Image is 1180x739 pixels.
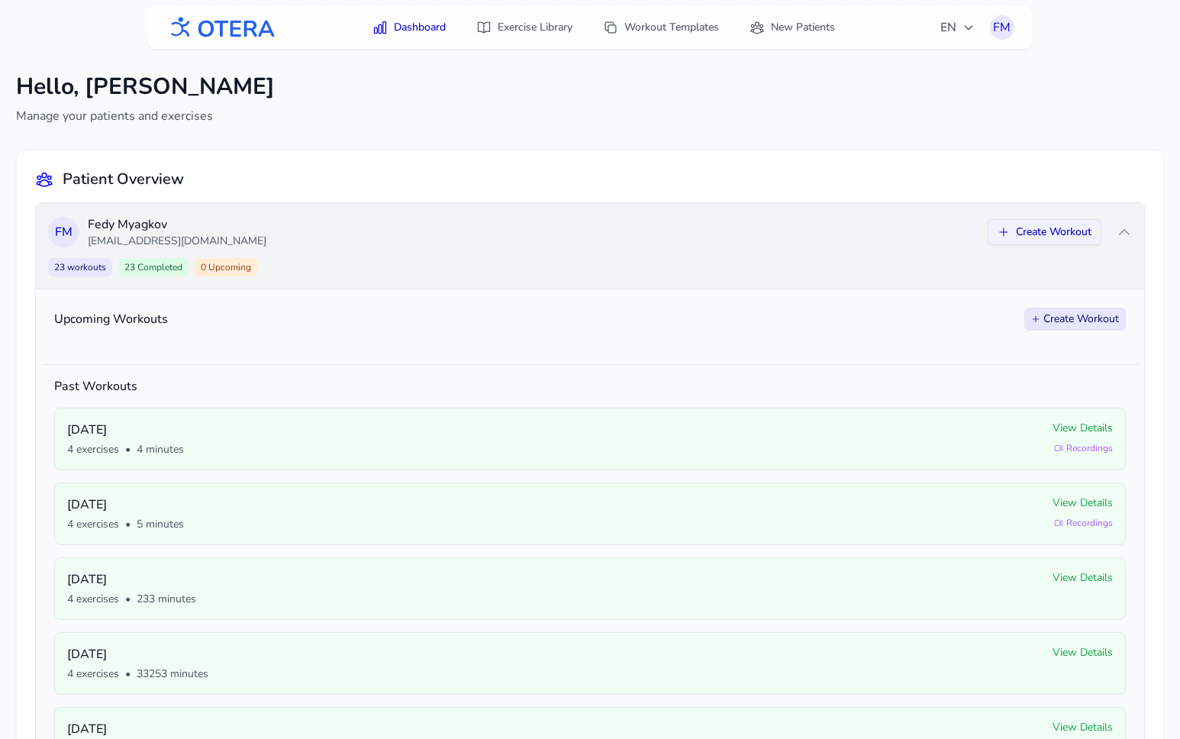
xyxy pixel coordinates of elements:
span: 4 minutes [137,442,184,457]
a: Exercise Library [467,14,582,41]
span: • [125,442,131,457]
span: View Details [1053,645,1113,660]
button: FM [990,15,1014,40]
span: Upcoming [206,261,251,273]
a: Workout Templates [594,14,728,41]
button: EN [931,12,984,43]
p: [DATE] [67,421,1040,439]
h3: Past Workouts [54,377,1126,395]
span: 5 minutes [137,517,184,532]
span: 23 [118,258,189,276]
span: View Details [1053,720,1113,735]
span: • [125,592,131,607]
span: • [125,666,131,682]
a: New Patients [740,14,844,41]
span: 233 minutes [137,592,196,607]
p: Fedy Myagkov [88,215,978,234]
span: EN [940,18,975,37]
span: 0 [195,258,257,276]
span: Recordings [1054,442,1113,454]
p: [DATE] [67,570,1040,589]
span: Completed [135,261,182,273]
span: workouts [65,261,106,273]
span: 33253 minutes [137,666,208,682]
p: [DATE] [67,645,1040,663]
p: [EMAIL_ADDRESS][DOMAIN_NAME] [88,234,978,249]
span: F M [55,223,73,241]
span: 4 exercises [67,592,119,607]
h2: Patient Overview [63,169,184,190]
h3: Upcoming Workouts [54,310,168,328]
p: [DATE] [67,720,1040,738]
span: • [125,517,131,532]
h1: Hello, [PERSON_NAME] [16,73,275,101]
button: Create Workout [988,219,1101,245]
img: OTERA logo [166,11,276,45]
span: View Details [1053,495,1113,511]
span: 4 exercises [67,517,119,532]
span: View Details [1053,421,1113,436]
span: Recordings [1054,517,1113,529]
a: Dashboard [363,14,455,41]
span: View Details [1053,570,1113,586]
button: Create Workout [1024,308,1126,331]
span: 4 exercises [67,442,119,457]
span: 4 exercises [67,666,119,682]
p: Manage your patients and exercises [16,107,275,125]
p: [DATE] [67,495,1040,514]
span: 23 [48,258,112,276]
